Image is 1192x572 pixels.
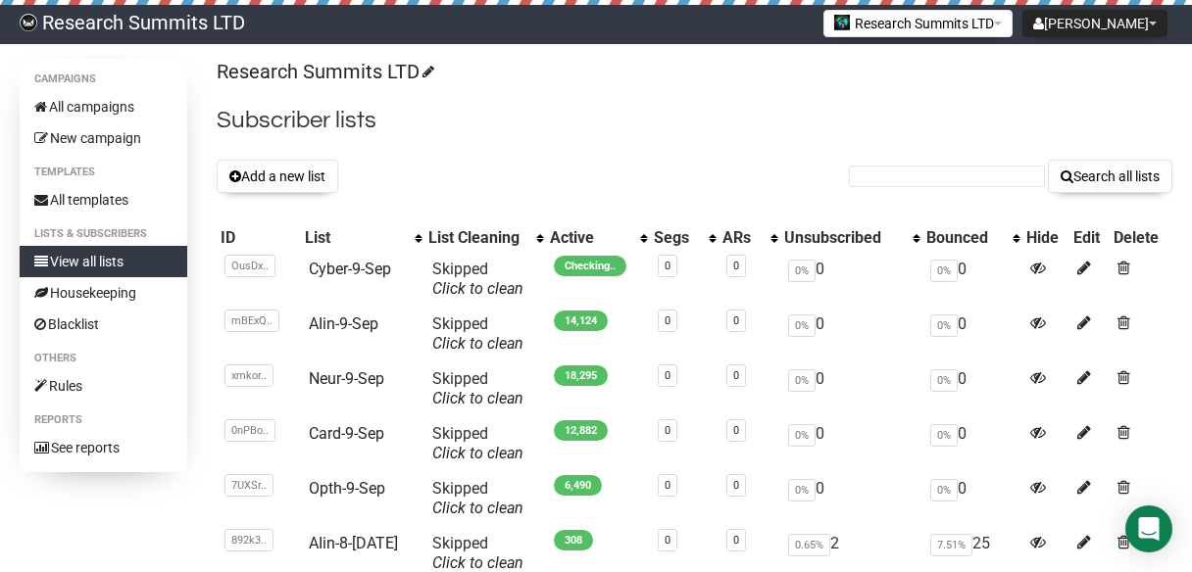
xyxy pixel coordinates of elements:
a: Research Summits LTD [217,60,431,83]
th: Unsubscribed: No sort applied, activate to apply an ascending sort [780,224,922,252]
a: Housekeeping [20,277,187,309]
button: Search all lists [1048,160,1172,193]
a: 0 [733,534,739,547]
a: 0 [733,479,739,492]
span: 0% [930,424,958,447]
img: 2.jpg [834,15,850,30]
a: 0 [733,314,739,327]
div: Edit [1073,228,1106,248]
th: Edit: No sort applied, sorting is disabled [1069,224,1110,252]
a: Neur-9-Sep [309,369,384,388]
span: 0.65% [788,534,830,556]
span: Skipped [432,479,523,517]
a: All campaigns [20,91,187,122]
a: AIin-8-[DATE] [309,534,398,552]
a: Click to clean [432,334,523,353]
a: Click to clean [432,444,523,462]
th: List Cleaning: No sort applied, activate to apply an ascending sort [424,224,546,252]
span: 0% [930,314,958,337]
th: ARs: No sort applied, activate to apply an ascending sort [719,224,779,252]
button: Research Summits LTD [823,10,1013,37]
div: Bounced [926,228,1003,248]
span: 12,882 [554,420,608,441]
th: Bounced: No sort applied, activate to apply an ascending sort [922,224,1022,252]
span: 14,124 [554,310,608,331]
span: 0% [930,260,958,282]
span: 7UXSr.. [224,474,273,497]
a: 0 [665,260,670,272]
div: Segs [654,228,700,248]
li: Reports [20,408,187,432]
a: Click to clean [432,553,523,572]
a: All templates [20,184,187,215]
th: Segs: No sort applied, activate to apply an ascending sort [650,224,720,252]
a: Click to clean [432,279,523,298]
span: xmkor.. [224,364,273,387]
span: 0nPBo.. [224,419,275,442]
th: List: No sort applied, activate to apply an ascending sort [301,224,424,252]
div: Open Intercom Messenger [1125,505,1172,552]
span: 0% [788,260,816,282]
span: Skipped [432,314,523,353]
div: ID [221,228,297,248]
button: Add a new list [217,160,338,193]
li: Templates [20,161,187,184]
td: 0 [922,307,1022,361]
a: 0 [733,424,739,437]
td: 0 [780,252,922,307]
th: Hide: No sort applied, sorting is disabled [1022,224,1069,252]
td: 0 [780,471,922,526]
td: 0 [922,361,1022,416]
td: 0 [780,307,922,361]
h2: Subscriber lists [217,103,1172,138]
span: 308 [554,530,593,550]
a: 0 [665,479,670,492]
a: 0 [665,369,670,382]
span: Skipped [432,260,523,298]
a: New campaign [20,122,187,154]
td: 0 [922,416,1022,471]
td: 0 [780,361,922,416]
a: 0 [733,260,739,272]
div: Hide [1026,228,1066,248]
div: List Cleaning [428,228,526,248]
span: 0% [788,424,816,447]
span: mBExQ.. [224,310,279,332]
a: 0 [733,369,739,382]
th: Delete: No sort applied, sorting is disabled [1110,224,1172,252]
li: Lists & subscribers [20,222,187,246]
div: ARs [722,228,760,248]
span: 7.51% [930,534,972,556]
a: 0 [665,534,670,547]
a: Card-9-Sep [309,424,384,443]
button: [PERSON_NAME] [1022,10,1167,37]
span: 0% [930,369,958,392]
div: Active [550,228,630,248]
th: ID: No sort applied, sorting is disabled [217,224,301,252]
span: Checking.. [554,256,626,276]
a: Cyber-9-Sep [309,260,391,278]
td: 0 [922,471,1022,526]
span: 0% [788,479,816,501]
a: Opth-9-Sep [309,479,385,498]
a: AIin-9-Sep [309,314,378,333]
span: Skipped [432,534,523,572]
span: 0% [930,479,958,501]
a: 0 [665,314,670,327]
span: 0% [788,369,816,392]
span: 18,295 [554,365,608,386]
span: 0% [788,314,816,337]
a: Rules [20,370,187,402]
a: Click to clean [432,389,523,407]
div: Delete [1114,228,1168,248]
li: Others [20,347,187,370]
img: bccbfd5974049ef095ce3c15df0eef5a [20,14,37,31]
td: 0 [922,252,1022,307]
a: See reports [20,432,187,463]
li: Campaigns [20,68,187,91]
td: 0 [780,416,922,471]
a: Blacklist [20,309,187,340]
span: Skipped [432,424,523,462]
span: 6,490 [554,475,602,496]
a: View all lists [20,246,187,277]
